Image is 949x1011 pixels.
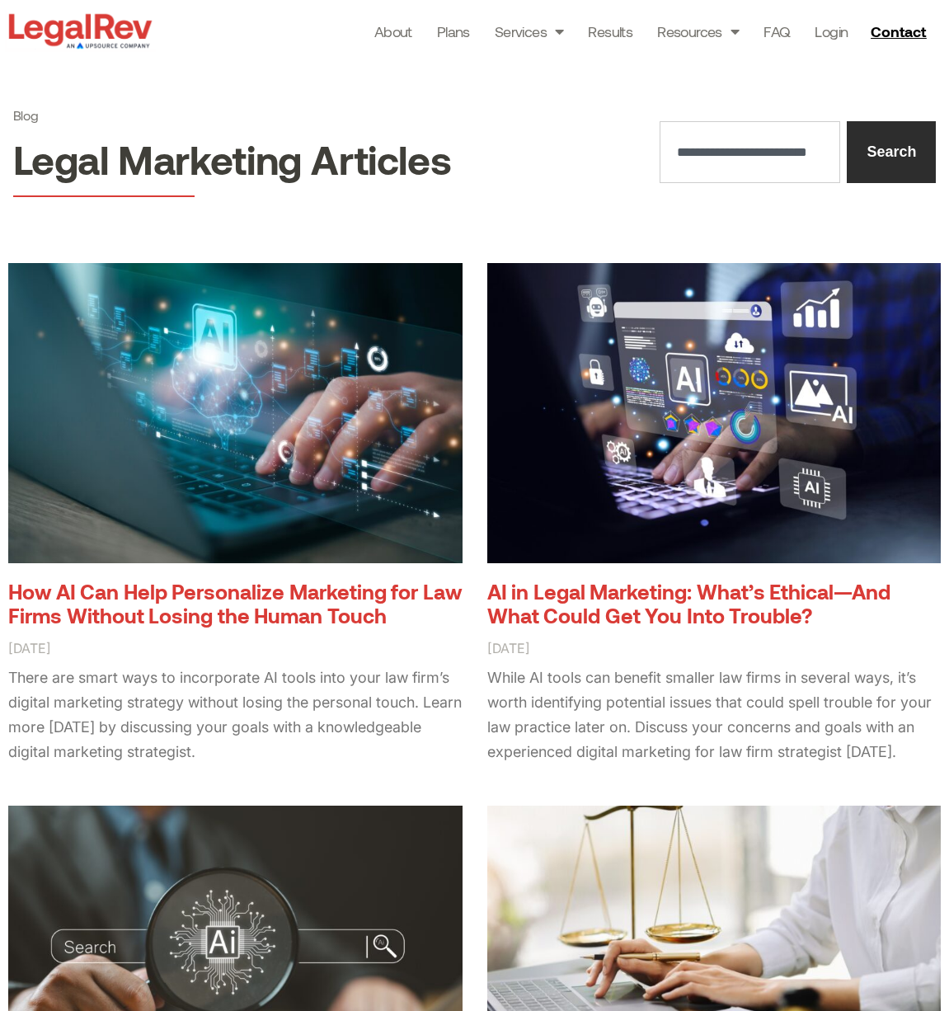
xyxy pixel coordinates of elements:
[487,579,891,628] a: AI in Legal Marketing: What’s Ethical—And What Could Get You Into Trouble?
[4,260,463,566] img: A person types on a laptop keyboard while glowing AI graphics float above their hands.
[495,20,564,43] a: Services
[374,20,848,43] nav: Menu
[8,640,51,656] span: [DATE]
[13,107,643,123] h1: Blog
[847,121,936,183] button: Search
[8,665,463,764] p: There are smart ways to incorporate AI tools into your law firm’s digital marketing strategy with...
[374,20,412,43] a: About
[867,141,916,163] span: Search
[657,20,739,43] a: Resources
[483,260,942,566] img: Two hands resting on a laptop keyboard with AI graphics floating above.
[8,579,462,628] a: How AI Can Help Personalize Marketing for Law Firms Without Losing the Human Touch
[437,20,470,43] a: Plans
[815,20,848,43] a: Login
[487,640,530,656] span: [DATE]
[8,263,463,562] a: A person types on a laptop keyboard while glowing AI graphics float above their hands.
[864,18,937,45] a: Contact
[487,665,942,764] p: While AI tools can benefit smaller law firms in several ways, it’s worth identifying potential is...
[13,139,643,179] h2: Legal Marketing Articles
[871,24,926,39] span: Contact
[588,20,632,43] a: Results
[763,20,790,43] a: FAQ
[487,263,942,562] a: Two hands resting on a laptop keyboard with AI graphics floating above.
